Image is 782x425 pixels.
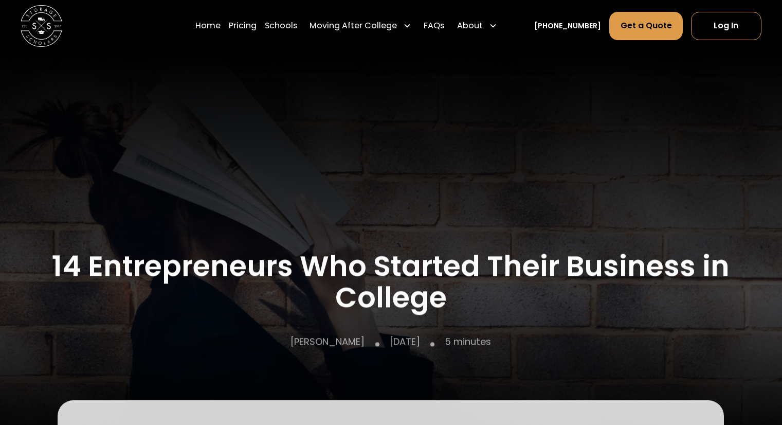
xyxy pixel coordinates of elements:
a: [PHONE_NUMBER] [534,21,601,31]
h1: 14 Entrepreneurs Who Started Their Business in College [21,251,761,314]
a: home [21,5,62,47]
a: Log In [691,12,761,40]
a: Home [195,11,221,40]
a: Get a Quote [609,12,682,40]
p: 5 minutes [445,335,491,349]
div: Moving After College [305,11,415,40]
a: Schools [265,11,297,40]
a: Pricing [229,11,257,40]
p: [DATE] [390,335,420,349]
div: About [453,11,501,40]
img: Storage Scholars main logo [21,5,62,47]
div: Moving After College [310,20,397,32]
p: [PERSON_NAME] [291,335,365,349]
div: About [457,20,483,32]
a: FAQs [424,11,444,40]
